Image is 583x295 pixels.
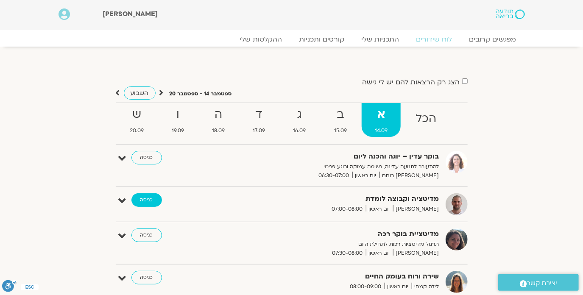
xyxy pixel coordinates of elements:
[59,35,525,44] nav: Menu
[353,35,408,44] a: התכניות שלי
[159,103,197,137] a: ו19.09
[159,105,197,124] strong: ו
[321,126,360,135] span: 15.09
[366,205,393,214] span: יום ראשון
[329,205,366,214] span: 07:00-08:00
[232,271,439,282] strong: שירה ורוח בעומק החיים
[117,103,157,137] a: ש20.09
[362,105,401,124] strong: א
[117,126,157,135] span: 20.09
[103,9,158,19] span: [PERSON_NAME]
[240,103,278,137] a: ד17.09
[321,105,360,124] strong: ב
[124,86,156,100] a: השבוע
[329,249,366,258] span: 07:30-08:00
[280,126,319,135] span: 16.09
[412,282,439,291] span: לילה קמחי
[131,89,149,97] span: השבוע
[199,105,238,124] strong: ה
[402,109,449,128] strong: הכל
[170,89,232,98] p: ספטמבר 14 - ספטמבר 20
[498,274,579,291] a: יצירת קשר
[393,205,439,214] span: [PERSON_NAME]
[363,78,460,86] label: הצג רק הרצאות להם יש לי גישה
[362,103,401,137] a: א14.09
[232,240,439,249] p: תרגול מדיטציות רכות לתחילת היום
[232,151,439,162] strong: בוקר עדין – יוגה והכנה ליום
[402,103,449,137] a: הכל
[527,278,558,289] span: יצירת קשר
[232,228,439,240] strong: מדיטציית בוקר רכה
[240,126,278,135] span: 17.09
[199,103,238,137] a: ה18.09
[131,228,162,242] a: כניסה
[352,171,379,180] span: יום ראשון
[461,35,525,44] a: מפגשים קרובים
[131,193,162,207] a: כניסה
[131,271,162,284] a: כניסה
[117,105,157,124] strong: ש
[232,193,439,205] strong: מדיטציה וקבוצה לומדת
[131,151,162,164] a: כניסה
[321,103,360,137] a: ב15.09
[232,35,291,44] a: ההקלטות שלי
[240,105,278,124] strong: ד
[199,126,238,135] span: 18.09
[362,126,401,135] span: 14.09
[385,282,412,291] span: יום ראשון
[408,35,461,44] a: לוח שידורים
[280,105,319,124] strong: ג
[280,103,319,137] a: ג16.09
[316,171,352,180] span: 06:30-07:00
[379,171,439,180] span: [PERSON_NAME] רוחם
[366,249,393,258] span: יום ראשון
[291,35,353,44] a: קורסים ותכניות
[347,282,385,291] span: 08:00-09:00
[232,162,439,171] p: להתעורר לתנועה עדינה, נשימה עמוקה ורוגע פנימי
[159,126,197,135] span: 19.09
[393,249,439,258] span: [PERSON_NAME]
